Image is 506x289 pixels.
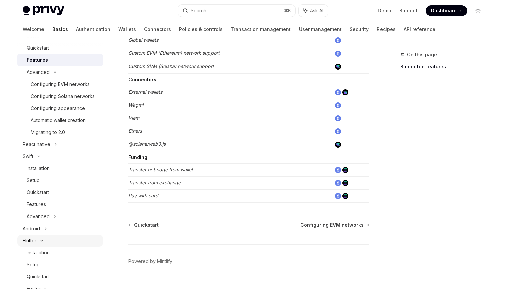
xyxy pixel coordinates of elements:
[17,102,103,114] a: Configuring appearance
[17,78,103,90] a: Configuring EVM networks
[128,77,156,82] strong: Connectors
[473,5,483,16] button: Toggle dark mode
[378,7,391,14] a: Demo
[134,222,159,228] span: Quickstart
[17,42,103,54] a: Quickstart
[335,102,341,108] img: ethereum.png
[399,7,418,14] a: Support
[128,167,193,172] em: Transfer or bridge from wallet
[27,44,49,52] div: Quickstart
[27,261,40,269] div: Setup
[335,142,341,148] img: solana.png
[310,7,323,14] span: Ask AI
[335,128,341,134] img: ethereum.png
[23,237,36,245] div: Flutter
[128,193,158,198] em: Pay with card
[128,258,172,265] a: Powered by Mintlify
[377,21,396,37] a: Recipes
[31,128,65,136] div: Migrating to 2.0
[426,5,467,16] a: Dashboard
[128,89,162,95] em: External wallets
[27,273,49,281] div: Quickstart
[342,193,348,199] img: solana.png
[400,61,489,72] a: Supported features
[300,222,369,228] a: Configuring EVM networks
[128,37,158,43] em: Global wallets
[179,21,223,37] a: Policies & controls
[23,152,33,160] div: Swift
[118,21,136,37] a: Wallets
[128,50,220,56] em: Custom EVM (Ethereum) network support
[17,259,103,271] a: Setup
[178,5,295,17] button: Search...⌘K
[52,21,68,37] a: Basics
[335,115,341,121] img: ethereum.png
[128,180,181,185] em: Transfer from exchange
[335,89,341,95] img: ethereum.png
[17,54,103,66] a: Features
[17,198,103,210] a: Features
[284,8,291,13] span: ⌘ K
[128,115,139,121] em: Viem
[335,64,341,70] img: solana.png
[17,126,103,138] a: Migrating to 2.0
[407,51,437,59] span: On this page
[335,193,341,199] img: ethereum.png
[17,90,103,102] a: Configuring Solana networks
[300,222,364,228] span: Configuring EVM networks
[128,154,147,160] strong: Funding
[27,200,46,208] div: Features
[404,21,435,37] a: API reference
[17,114,103,126] a: Automatic wallet creation
[23,6,64,15] img: light logo
[27,164,50,172] div: Installation
[17,186,103,198] a: Quickstart
[335,167,341,173] img: ethereum.png
[342,89,348,95] img: solana.png
[128,141,166,147] em: @solana/web3.js
[23,21,44,37] a: Welcome
[342,167,348,173] img: solana.png
[31,104,85,112] div: Configuring appearance
[17,162,103,174] a: Installation
[144,21,171,37] a: Connectors
[128,63,214,69] em: Custom SVM (Solana) network support
[31,92,95,100] div: Configuring Solana networks
[299,5,328,17] button: Ask AI
[17,174,103,186] a: Setup
[342,180,348,186] img: solana.png
[31,80,90,88] div: Configuring EVM networks
[27,68,50,76] div: Advanced
[431,7,457,14] span: Dashboard
[27,249,50,257] div: Installation
[76,21,110,37] a: Authentication
[335,51,341,57] img: ethereum.png
[335,37,341,43] img: ethereum.png
[27,212,50,221] div: Advanced
[128,128,142,134] em: Ethers
[128,102,143,108] em: Wagmi
[191,7,209,15] div: Search...
[31,116,86,124] div: Automatic wallet creation
[23,140,50,148] div: React native
[350,21,369,37] a: Security
[17,271,103,283] a: Quickstart
[335,180,341,186] img: ethereum.png
[23,225,40,233] div: Android
[27,188,49,196] div: Quickstart
[27,56,48,64] div: Features
[17,247,103,259] a: Installation
[299,21,342,37] a: User management
[129,222,159,228] a: Quickstart
[27,176,40,184] div: Setup
[231,21,291,37] a: Transaction management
